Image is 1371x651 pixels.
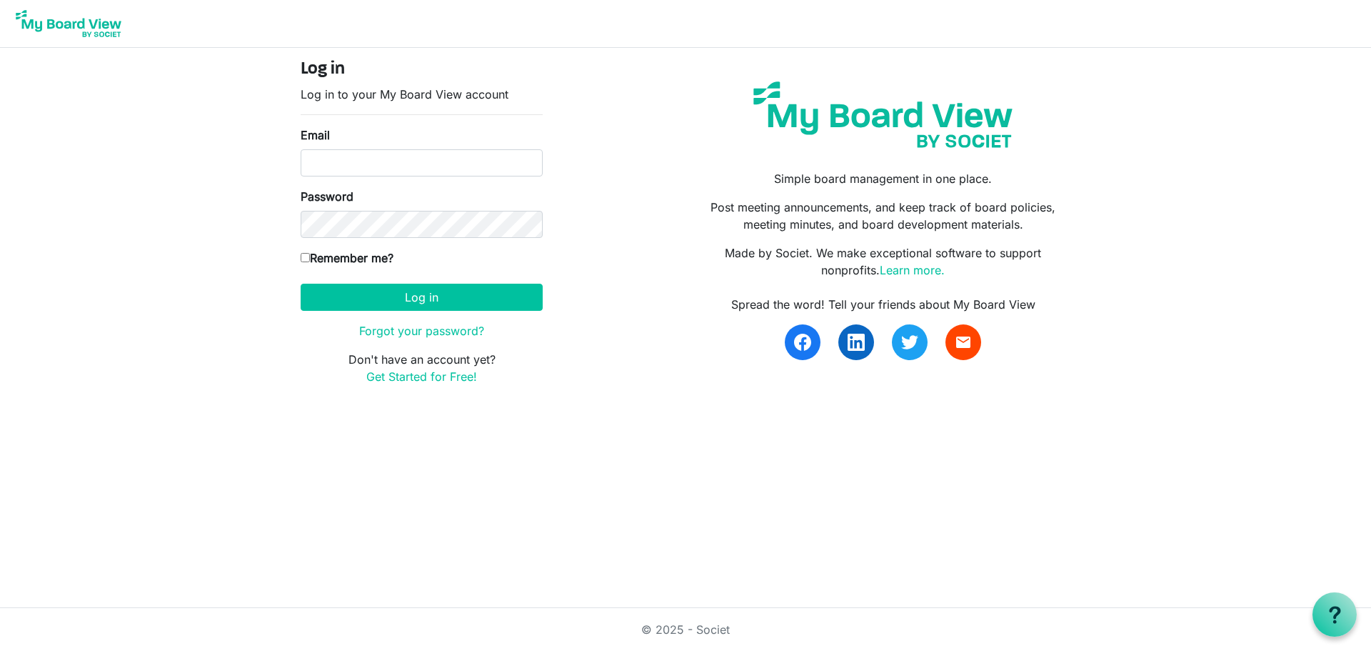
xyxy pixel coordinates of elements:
img: My Board View Logo [11,6,126,41]
label: Remember me? [301,249,393,267]
img: facebook.svg [794,334,811,351]
img: twitter.svg [901,334,918,351]
button: Log in [301,284,543,311]
div: Spread the word! Tell your friends about My Board View [696,296,1070,313]
p: Post meeting announcements, and keep track of board policies, meeting minutes, and board developm... [696,199,1070,233]
a: Forgot your password? [359,324,484,338]
img: linkedin.svg [848,334,865,351]
label: Password [301,188,353,205]
a: email [945,324,981,360]
a: © 2025 - Societ [641,622,730,637]
p: Simple board management in one place. [696,170,1070,187]
p: Log in to your My Board View account [301,86,543,103]
input: Remember me? [301,253,310,262]
h4: Log in [301,59,543,80]
label: Email [301,126,330,144]
span: email [955,334,972,351]
p: Made by Societ. We make exceptional software to support nonprofits. [696,244,1070,279]
a: Learn more. [880,263,945,277]
p: Don't have an account yet? [301,351,543,385]
a: Get Started for Free! [366,369,477,384]
img: my-board-view-societ.svg [743,71,1023,159]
